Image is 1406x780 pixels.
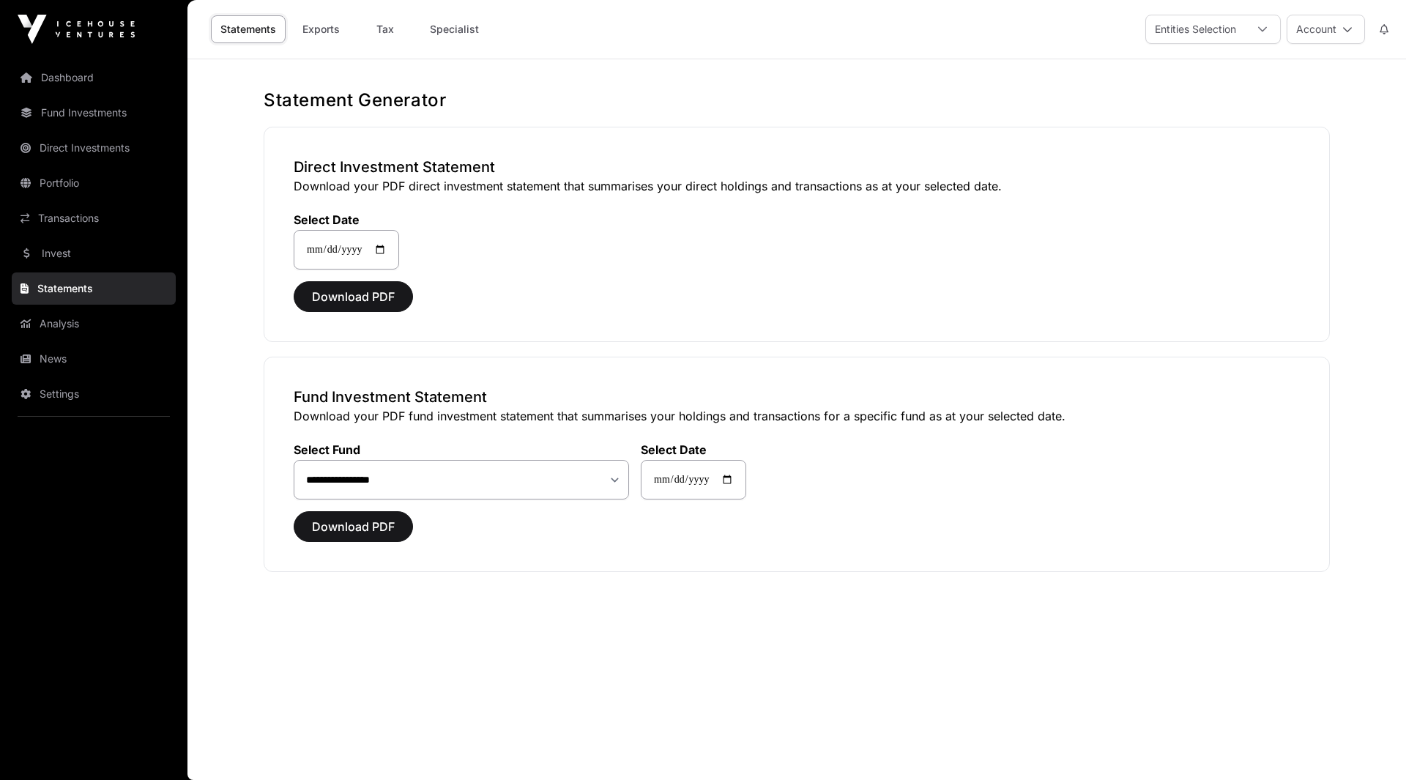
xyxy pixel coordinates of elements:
[12,272,176,305] a: Statements
[1333,710,1406,780] iframe: Chat Widget
[420,15,488,43] a: Specialist
[641,442,746,457] label: Select Date
[12,132,176,164] a: Direct Investments
[294,526,413,541] a: Download PDF
[1146,15,1245,43] div: Entities Selection
[12,378,176,410] a: Settings
[356,15,414,43] a: Tax
[294,387,1300,407] h3: Fund Investment Statement
[1287,15,1365,44] button: Account
[294,296,413,311] a: Download PDF
[294,157,1300,177] h3: Direct Investment Statement
[12,167,176,199] a: Portfolio
[294,511,413,542] button: Download PDF
[291,15,350,43] a: Exports
[18,15,135,44] img: Icehouse Ventures Logo
[312,288,395,305] span: Download PDF
[294,281,413,312] button: Download PDF
[12,343,176,375] a: News
[294,177,1300,195] p: Download your PDF direct investment statement that summarises your direct holdings and transactio...
[12,62,176,94] a: Dashboard
[211,15,286,43] a: Statements
[12,97,176,129] a: Fund Investments
[12,202,176,234] a: Transactions
[294,442,629,457] label: Select Fund
[294,407,1300,425] p: Download your PDF fund investment statement that summarises your holdings and transactions for a ...
[312,518,395,535] span: Download PDF
[294,212,399,227] label: Select Date
[12,237,176,270] a: Invest
[264,89,1330,112] h1: Statement Generator
[12,308,176,340] a: Analysis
